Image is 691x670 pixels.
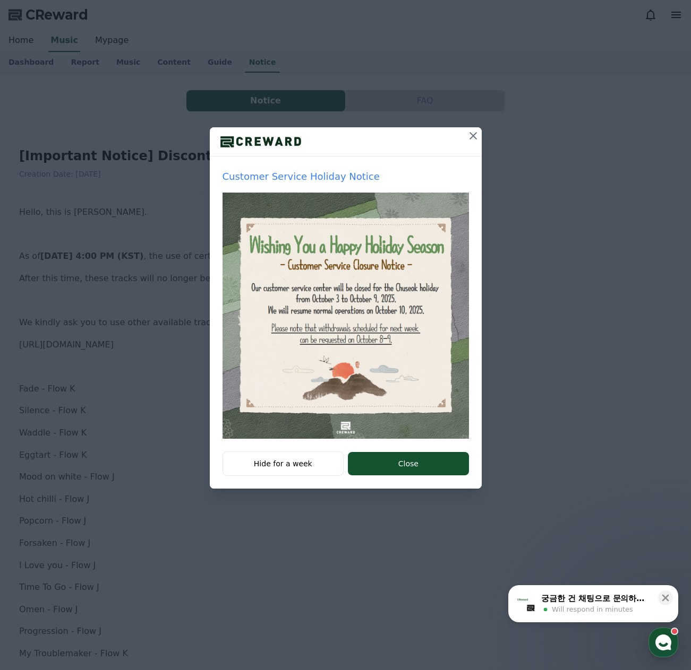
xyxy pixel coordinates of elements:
[223,169,469,184] p: Customer Service Holiday Notice
[223,169,469,439] a: Customer Service Holiday Notice
[348,452,468,475] button: Close
[210,134,312,150] img: logo
[223,193,469,439] img: popup thumbnail
[223,451,344,476] button: Hide for a week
